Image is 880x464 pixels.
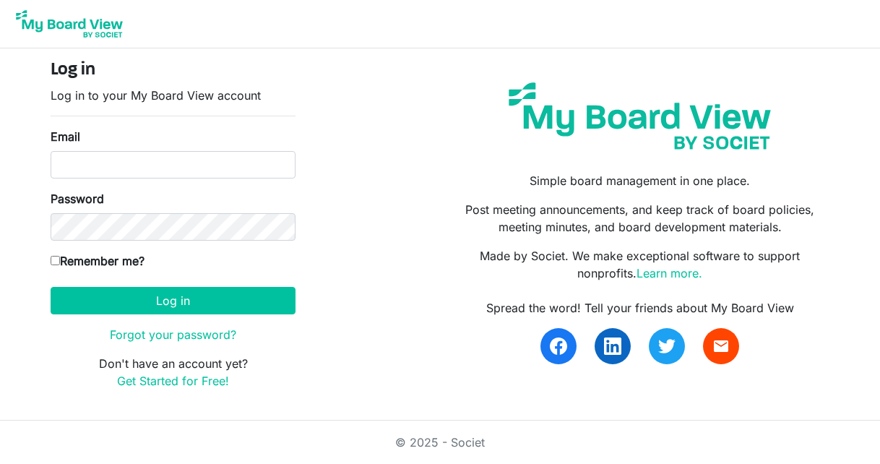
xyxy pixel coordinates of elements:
a: © 2025 - Societ [395,435,485,450]
a: Forgot your password? [110,327,236,342]
p: Made by Societ. We make exceptional software to support nonprofits. [451,247,829,282]
label: Remember me? [51,252,144,270]
h4: Log in [51,60,296,81]
a: Get Started for Free! [117,374,229,388]
img: twitter.svg [658,338,676,355]
div: Spread the word! Tell your friends about My Board View [451,299,829,317]
p: Simple board management in one place. [451,172,829,189]
p: Don't have an account yet? [51,355,296,390]
img: my-board-view-societ.svg [498,72,782,160]
input: Remember me? [51,256,60,265]
label: Password [51,190,104,207]
a: email [703,328,739,364]
img: facebook.svg [550,338,567,355]
a: Learn more. [637,266,702,280]
button: Log in [51,287,296,314]
img: My Board View Logo [12,6,127,42]
span: email [712,338,730,355]
label: Email [51,128,80,145]
img: linkedin.svg [604,338,621,355]
p: Post meeting announcements, and keep track of board policies, meeting minutes, and board developm... [451,201,829,236]
p: Log in to your My Board View account [51,87,296,104]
